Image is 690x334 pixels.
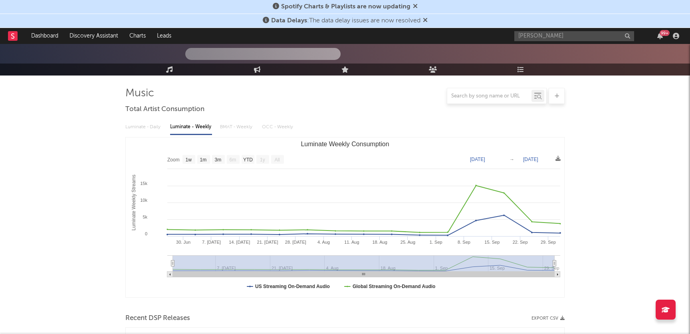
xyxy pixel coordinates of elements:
[430,240,442,245] text: 1. Sep
[301,141,389,147] text: Luminate Weekly Consumption
[255,284,330,289] text: US Streaming On-Demand Audio
[186,157,192,163] text: 1w
[513,240,528,245] text: 22. Sep
[145,231,147,236] text: 0
[124,28,151,44] a: Charts
[344,240,359,245] text: 11. Aug
[541,240,556,245] text: 29. Sep
[125,105,204,114] span: Total Artist Consumption
[401,240,415,245] text: 25. Aug
[274,157,280,163] text: All
[243,157,253,163] text: YTD
[271,18,420,24] span: : The data delay issues are now resolved
[257,240,278,245] text: 21. [DATE]
[126,137,564,297] svg: Luminate Weekly Consumption
[285,240,306,245] text: 28. [DATE]
[413,4,418,10] span: Dismiss
[447,93,531,99] input: Search by song name or URL
[353,284,436,289] text: Global Streaming On-Demand Audio
[131,175,137,231] text: Luminate Weekly Streams
[510,157,514,162] text: →
[202,240,221,245] text: 7. [DATE]
[372,240,387,245] text: 18. Aug
[423,18,428,24] span: Dismiss
[317,240,330,245] text: 4. Aug
[176,240,190,245] text: 30. Jun
[140,198,147,203] text: 10k
[660,30,670,36] div: 99 +
[523,157,538,162] text: [DATE]
[230,157,236,163] text: 6m
[26,28,64,44] a: Dashboard
[125,314,190,323] span: Recent DSP Releases
[167,157,180,163] text: Zoom
[514,31,634,41] input: Search for artists
[170,120,212,134] div: Luminate - Weekly
[200,157,207,163] text: 1m
[657,33,663,39] button: 99+
[458,240,470,245] text: 8. Sep
[151,28,177,44] a: Leads
[229,240,250,245] text: 14. [DATE]
[531,316,565,321] button: Export CSV
[281,4,410,10] span: Spotify Charts & Playlists are now updating
[271,18,307,24] span: Data Delays
[143,215,147,219] text: 5k
[64,28,124,44] a: Discovery Assistant
[215,157,222,163] text: 3m
[484,240,500,245] text: 15. Sep
[544,266,559,270] text: 29. Sep
[140,181,147,186] text: 15k
[470,157,485,162] text: [DATE]
[260,157,265,163] text: 1y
